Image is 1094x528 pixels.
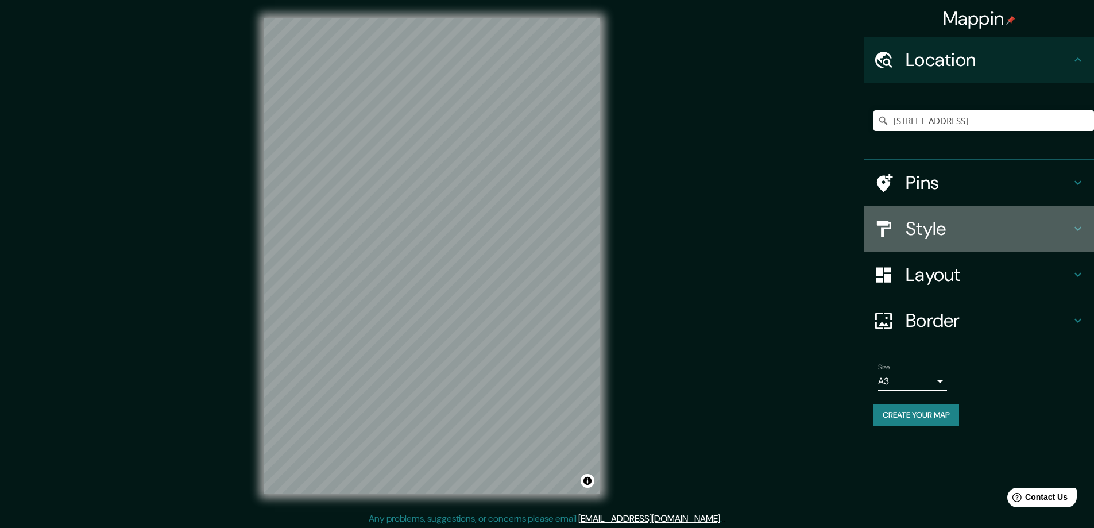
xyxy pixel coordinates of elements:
h4: Location [906,48,1071,71]
input: Pick your city or area [873,110,1094,131]
p: Any problems, suggestions, or concerns please email . [369,512,722,526]
label: Size [878,363,890,372]
button: Toggle attribution [581,474,594,488]
div: Location [864,37,1094,83]
img: pin-icon.png [1006,16,1015,25]
div: A3 [878,372,947,391]
div: Style [864,206,1094,252]
a: [EMAIL_ADDRESS][DOMAIN_NAME] [578,512,720,525]
div: Layout [864,252,1094,298]
div: Border [864,298,1094,344]
h4: Style [906,217,1071,240]
div: . [722,512,724,526]
h4: Layout [906,263,1071,286]
div: . [724,512,726,526]
h4: Border [906,309,1071,332]
canvas: Map [264,18,600,494]
h4: Pins [906,171,1071,194]
button: Create your map [873,404,959,426]
iframe: Help widget launcher [992,483,1081,515]
div: Pins [864,160,1094,206]
h4: Mappin [943,7,1016,30]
